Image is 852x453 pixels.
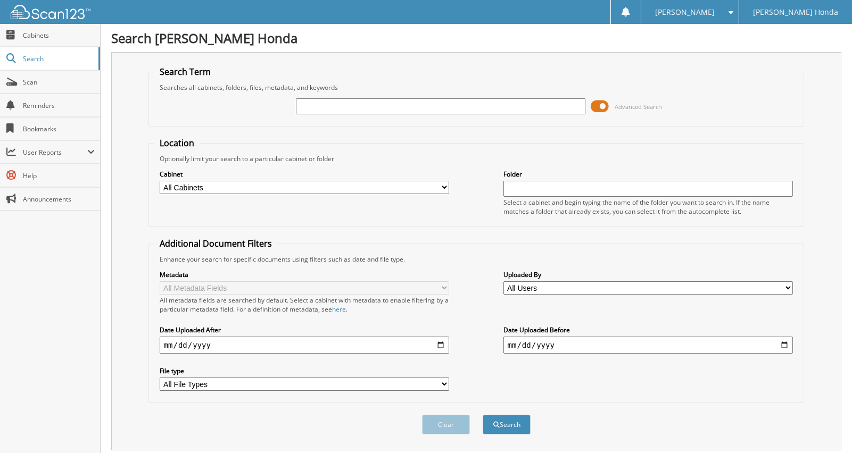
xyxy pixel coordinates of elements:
[160,170,450,179] label: Cabinet
[154,137,200,149] legend: Location
[503,325,793,334] label: Date Uploaded Before
[503,270,793,279] label: Uploaded By
[23,124,95,133] span: Bookmarks
[422,415,470,434] button: Clear
[111,29,841,47] h1: Search [PERSON_NAME] Honda
[23,171,95,180] span: Help
[23,148,87,157] span: User Reports
[154,66,216,78] legend: Search Term
[23,101,95,110] span: Reminders
[154,238,277,249] legend: Additional Document Filters
[503,337,793,354] input: end
[483,415,531,434] button: Search
[160,270,450,279] label: Metadata
[655,9,715,15] span: [PERSON_NAME]
[753,9,838,15] span: [PERSON_NAME] Honda
[154,255,799,264] div: Enhance your search for specific documents using filters such as date and file type.
[160,325,450,334] label: Date Uploaded After
[503,198,793,216] div: Select a cabinet and begin typing the name of the folder you want to search in. If the name match...
[332,305,346,314] a: here
[154,154,799,163] div: Optionally limit your search to a particular cabinet or folder
[154,83,799,92] div: Searches all cabinets, folders, files, metadata, and keywords
[23,78,95,87] span: Scan
[23,195,95,204] span: Announcements
[160,296,450,314] div: All metadata fields are searched by default. Select a cabinet with metadata to enable filtering b...
[615,103,662,111] span: Advanced Search
[23,31,95,40] span: Cabinets
[11,5,90,19] img: scan123-logo-white.svg
[23,54,93,63] span: Search
[160,337,450,354] input: start
[503,170,793,179] label: Folder
[160,366,450,375] label: File type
